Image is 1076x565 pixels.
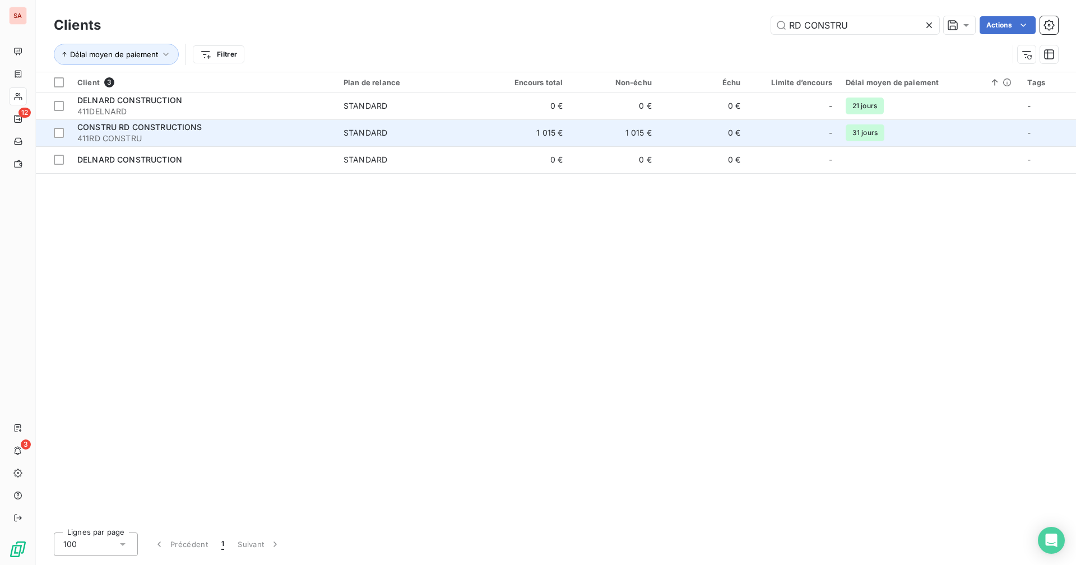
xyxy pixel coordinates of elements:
[193,45,244,63] button: Filtrer
[77,95,182,105] span: DELNARD CONSTRUCTION
[77,155,182,164] span: DELNARD CONSTRUCTION
[77,78,100,87] span: Client
[344,100,387,112] div: STANDARD
[846,98,884,114] span: 21 jours
[1027,155,1031,164] span: -
[344,78,474,87] div: Plan de relance
[1027,128,1031,137] span: -
[481,146,569,173] td: 0 €
[829,127,832,138] span: -
[481,92,569,119] td: 0 €
[54,44,179,65] button: Délai moyen de paiement
[344,154,387,165] div: STANDARD
[1027,101,1031,110] span: -
[665,78,740,87] div: Échu
[488,78,563,87] div: Encours total
[104,77,114,87] span: 3
[658,119,747,146] td: 0 €
[570,92,658,119] td: 0 €
[570,119,658,146] td: 1 015 €
[54,15,101,35] h3: Clients
[846,124,884,141] span: 31 jours
[658,146,747,173] td: 0 €
[980,16,1036,34] button: Actions
[221,539,224,550] span: 1
[1038,527,1065,554] div: Open Intercom Messenger
[754,78,832,87] div: Limite d’encours
[9,110,26,128] a: 12
[9,7,27,25] div: SA
[70,50,158,59] span: Délai moyen de paiement
[846,78,1014,87] div: Délai moyen de paiement
[658,92,747,119] td: 0 €
[231,532,287,556] button: Suivant
[63,539,77,550] span: 100
[577,78,652,87] div: Non-échu
[829,100,832,112] span: -
[21,439,31,450] span: 3
[18,108,31,118] span: 12
[9,540,27,558] img: Logo LeanPay
[147,532,215,556] button: Précédent
[829,154,832,165] span: -
[77,122,202,132] span: CONSTRU RD CONSTRUCTIONS
[215,532,231,556] button: 1
[77,133,330,144] span: 411RD CONSTRU
[481,119,569,146] td: 1 015 €
[1027,78,1069,87] div: Tags
[771,16,939,34] input: Rechercher
[344,127,387,138] div: STANDARD
[570,146,658,173] td: 0 €
[77,106,330,117] span: 411DELNARD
